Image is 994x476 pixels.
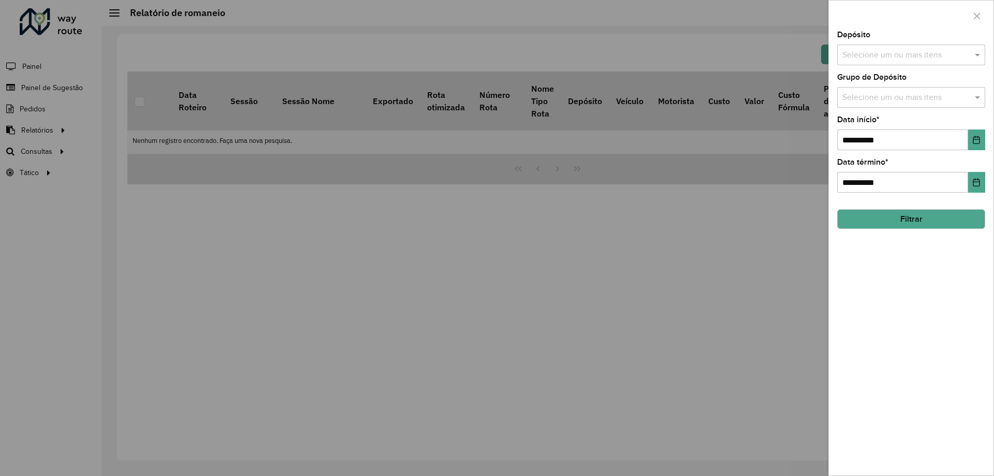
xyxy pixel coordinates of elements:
button: Choose Date [968,172,985,193]
label: Depósito [837,28,870,41]
button: Filtrar [837,209,985,229]
label: Data término [837,156,888,168]
label: Grupo de Depósito [837,71,907,83]
label: Data início [837,113,880,126]
button: Choose Date [968,129,985,150]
